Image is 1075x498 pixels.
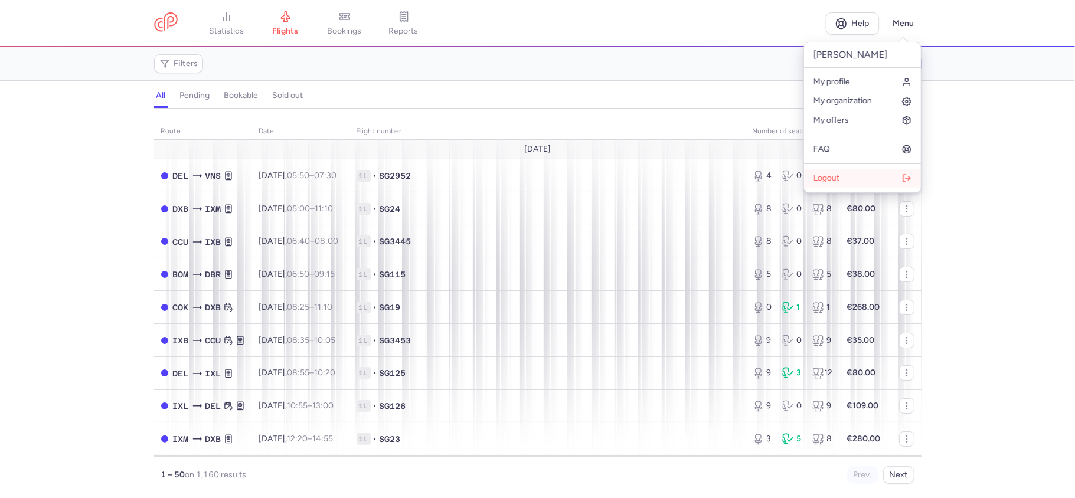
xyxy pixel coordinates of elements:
[313,434,334,444] time: 14:55
[315,335,336,345] time: 10:05
[273,90,303,101] h4: sold out
[287,401,334,411] span: –
[812,335,833,346] div: 9
[315,11,374,37] a: bookings
[812,433,833,445] div: 8
[851,19,869,28] span: Help
[389,26,419,37] span: reports
[753,170,773,182] div: 4
[259,401,334,411] span: [DATE],
[847,401,879,411] strong: €109.00
[782,170,803,182] div: 0
[373,235,377,247] span: •
[287,204,334,214] span: –
[380,203,401,215] span: SG24
[380,433,401,445] span: SG23
[373,335,377,346] span: •
[802,54,855,73] button: Export
[357,268,371,280] span: 1L
[173,301,189,314] span: COK
[804,169,921,188] button: Logout
[313,401,334,411] time: 13:00
[753,235,773,247] div: 8
[753,367,773,379] div: 9
[205,268,221,281] span: DBR
[205,399,221,412] span: DEL
[782,302,803,313] div: 1
[847,302,880,312] strong: €268.00
[357,170,371,182] span: 1L
[205,367,221,380] span: IXL
[287,434,334,444] span: –
[847,204,876,214] strong: €80.00
[287,236,311,246] time: 06:40
[812,400,833,412] div: 9
[173,202,189,215] span: DXB
[259,335,336,345] span: [DATE],
[154,12,178,34] a: CitizenPlane red outlined logo
[782,433,803,445] div: 5
[205,235,221,248] span: IXB
[804,42,921,68] p: [PERSON_NAME]
[804,73,921,91] a: My profile
[205,202,221,215] span: IXM
[357,235,371,247] span: 1L
[287,171,310,181] time: 05:50
[812,268,833,280] div: 5
[315,302,333,312] time: 11:10
[357,335,371,346] span: 1L
[197,11,256,37] a: statistics
[154,123,252,140] th: route
[287,368,336,378] span: –
[753,335,773,346] div: 9
[259,302,333,312] span: [DATE],
[813,77,850,87] span: My profile
[259,368,336,378] span: [DATE],
[173,433,189,445] span: IXM
[287,302,310,312] time: 08:25
[782,268,803,280] div: 0
[813,96,872,106] span: My organization
[847,269,875,279] strong: €38.00
[380,302,401,313] span: SG19
[259,171,337,181] span: [DATE],
[161,470,185,480] strong: 1 – 50
[156,90,166,101] h4: all
[804,91,921,110] a: My organization
[209,26,244,37] span: statistics
[357,203,371,215] span: 1L
[883,466,914,484] button: Next
[224,90,259,101] h4: bookable
[357,367,371,379] span: 1L
[886,12,922,35] button: Menu
[804,140,921,159] a: FAQ
[259,269,335,279] span: [DATE],
[380,367,406,379] span: SG125
[847,335,875,345] strong: €35.00
[374,11,433,37] a: reports
[315,236,339,246] time: 08:00
[804,111,921,130] a: My offers
[287,368,310,378] time: 08:55
[205,334,221,347] span: CCU
[380,235,411,247] span: SG3445
[782,367,803,379] div: 3
[812,203,833,215] div: 8
[287,401,308,411] time: 10:55
[753,302,773,313] div: 0
[753,433,773,445] div: 3
[847,368,876,378] strong: €80.00
[373,400,377,412] span: •
[155,55,202,73] button: Filters
[753,400,773,412] div: 9
[287,236,339,246] span: –
[173,399,189,412] span: IXL
[174,59,198,68] span: Filters
[357,433,371,445] span: 1L
[185,470,247,480] span: on 1,160 results
[380,335,411,346] span: SG3453
[205,433,221,445] span: DXB
[315,204,334,214] time: 11:10
[782,335,803,346] div: 0
[287,335,310,345] time: 08:35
